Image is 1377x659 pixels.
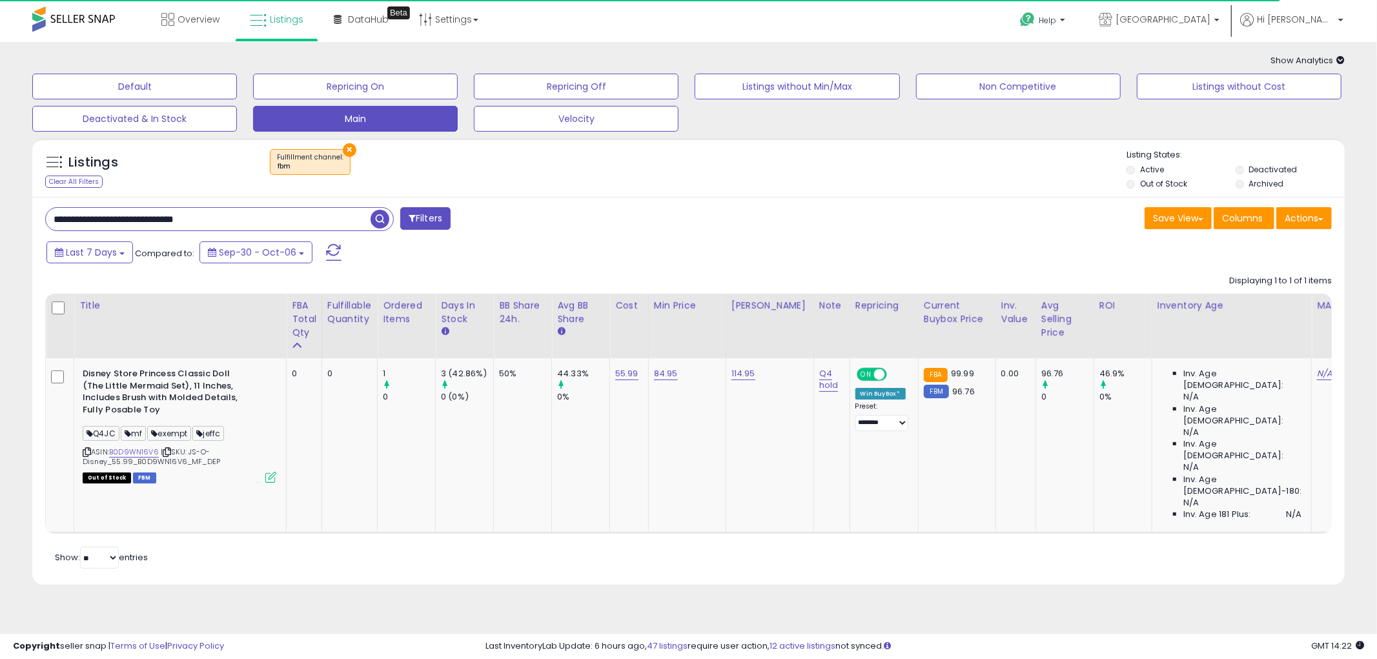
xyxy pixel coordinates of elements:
[343,143,356,157] button: ×
[924,385,949,398] small: FBM
[731,299,808,312] div: [PERSON_NAME]
[400,207,451,230] button: Filters
[253,106,458,132] button: Main
[1099,391,1152,403] div: 0%
[199,241,312,263] button: Sep-30 - Oct-06
[1286,509,1301,520] span: N/A
[557,326,565,338] small: Avg BB Share.
[441,391,493,403] div: 0 (0%)
[32,74,237,99] button: Default
[387,6,410,19] div: Tooltip anchor
[1041,391,1094,403] div: 0
[277,162,343,171] div: fbm
[219,246,296,259] span: Sep-30 - Oct-06
[1158,299,1306,312] div: Inventory Age
[1276,207,1332,229] button: Actions
[1317,299,1339,312] div: MAP
[1140,178,1187,189] label: Out of Stock
[1183,461,1199,473] span: N/A
[819,299,844,312] div: Note
[1039,15,1056,26] span: Help
[133,472,156,483] span: FBM
[695,74,899,99] button: Listings without Min/Max
[83,426,119,441] span: Q4JC
[819,367,839,392] a: Q4 hold
[292,368,312,380] div: 0
[383,368,435,380] div: 1
[916,74,1121,99] button: Non Competitive
[348,13,389,26] span: DataHub
[884,369,905,380] span: OFF
[1041,299,1088,340] div: Avg Selling Price
[45,176,103,188] div: Clear All Filters
[1183,509,1251,520] span: Inv. Age 181 Plus:
[1019,12,1035,28] i: Get Help
[1183,474,1301,497] span: Inv. Age [DEMOGRAPHIC_DATA]-180:
[1183,368,1301,391] span: Inv. Age [DEMOGRAPHIC_DATA]:
[1183,438,1301,461] span: Inv. Age [DEMOGRAPHIC_DATA]:
[1257,13,1334,26] span: Hi [PERSON_NAME]
[1270,54,1345,66] span: Show Analytics
[383,299,430,326] div: Ordered Items
[1183,497,1199,509] span: N/A
[55,551,148,563] span: Show: entries
[951,367,974,380] span: 99.99
[178,13,219,26] span: Overview
[1229,275,1332,287] div: Displaying 1 to 1 of 1 items
[615,299,643,312] div: Cost
[1041,368,1094,380] div: 96.76
[855,388,906,400] div: Win BuyBox *
[1127,149,1345,161] p: Listing States:
[327,368,367,380] div: 0
[1145,207,1212,229] button: Save View
[952,385,975,398] span: 96.76
[855,402,908,431] div: Preset:
[1140,164,1164,175] label: Active
[68,154,118,172] h5: Listings
[1240,13,1343,42] a: Hi [PERSON_NAME]
[654,299,720,312] div: Min Price
[615,367,638,380] a: 55.99
[83,368,240,419] b: Disney Store Princess Classic Doll (The Little Mermaid Set), 11 Inches, Includes Brush with Molde...
[474,106,678,132] button: Velocity
[557,391,609,403] div: 0%
[383,391,435,403] div: 0
[1001,368,1026,380] div: 0.00
[1183,391,1199,403] span: N/A
[292,299,316,340] div: FBA Total Qty
[924,368,948,382] small: FBA
[1249,164,1298,175] label: Deactivated
[147,426,191,441] span: exempt
[83,368,276,482] div: ASIN:
[135,247,194,259] span: Compared to:
[1116,13,1210,26] span: [GEOGRAPHIC_DATA]
[277,152,343,172] span: Fulfillment channel :
[253,74,458,99] button: Repricing On
[654,367,678,380] a: 84.95
[79,299,281,312] div: Title
[557,368,609,380] div: 44.33%
[499,368,542,380] div: 50%
[270,13,303,26] span: Listings
[924,299,990,326] div: Current Buybox Price
[1183,403,1301,427] span: Inv. Age [DEMOGRAPHIC_DATA]:
[1099,299,1147,312] div: ROI
[1010,2,1078,42] a: Help
[66,246,117,259] span: Last 7 Days
[731,367,755,380] a: 114.95
[1317,367,1332,380] a: N/A
[1137,74,1341,99] button: Listings without Cost
[83,447,220,466] span: | SKU: JS-O-Disney_55.99_B0D9WN16V6_MF_DEP
[855,299,913,312] div: Repricing
[441,299,488,326] div: Days In Stock
[1001,299,1030,326] div: Inv. value
[1214,207,1274,229] button: Columns
[858,369,874,380] span: ON
[32,106,237,132] button: Deactivated & In Stock
[192,426,224,441] span: jeffc
[121,426,146,441] span: mf
[441,326,449,338] small: Days In Stock.
[441,368,493,380] div: 3 (42.86%)
[327,299,372,326] div: Fulfillable Quantity
[1183,427,1199,438] span: N/A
